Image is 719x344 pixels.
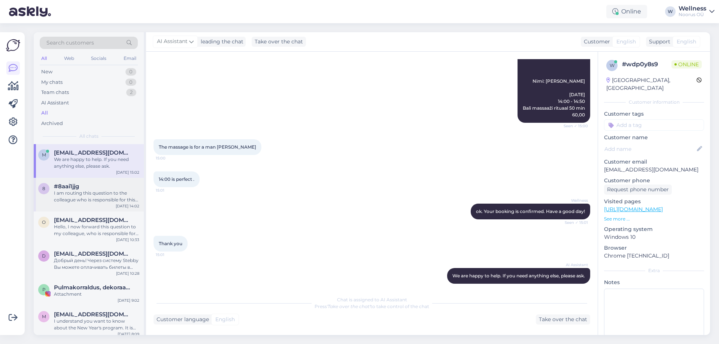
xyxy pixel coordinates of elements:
span: d [42,253,46,259]
p: Visited pages [604,198,704,206]
div: Customer language [154,316,209,323]
div: Socials [90,54,108,63]
p: Notes [604,278,704,286]
span: ok. Your booking is confirmed. Have a good day! [476,208,585,214]
span: 15:00 [156,155,184,161]
div: leading the chat [198,38,243,46]
span: 15:01 [156,252,184,258]
div: 0 [125,68,136,76]
div: We are happy to help. If you need anything else, please ask. [54,156,139,170]
div: [DATE] 10:28 [116,271,139,276]
span: #8aai1jjg [54,183,79,190]
span: m [42,152,46,158]
div: Request phone number [604,185,672,195]
span: Wellness [560,198,588,203]
p: Chrome [TECHNICAL_ID] [604,252,704,260]
div: Hello, I now forward this question to my colleague, who is responsible for this. The reply will b... [54,223,139,237]
a: WellnessNoorus OÜ [679,6,715,18]
div: Online [606,5,647,18]
input: Add name [604,145,695,153]
span: P [42,287,46,292]
span: 15:01 [156,188,184,193]
i: 'Take over the chat' [327,304,370,309]
p: Operating system [604,225,704,233]
div: New [41,68,52,76]
span: 15:02 [560,284,588,290]
div: [DATE] 9:02 [118,298,139,303]
span: We are happy to help. If you need anything else, please ask. [452,273,585,278]
div: My chats [41,79,63,86]
div: [DATE] 14:02 [116,203,139,209]
p: Customer tags [604,110,704,118]
span: Seen ✓ 15:01 [560,220,588,225]
div: I understand you want to know about the New Year's program. It is sold out, so I don't have detai... [54,318,139,331]
span: English [215,316,235,323]
input: Add a tag [604,119,704,131]
div: 0 [125,79,136,86]
p: [EMAIL_ADDRESS][DOMAIN_NAME] [604,166,704,174]
div: Customer information [604,99,704,106]
span: Thank you [159,241,182,246]
div: [DATE] 10:33 [116,237,139,243]
div: Attachment [54,291,139,298]
span: The massage is for a man [PERSON_NAME] [159,144,256,150]
div: Extra [604,267,704,274]
div: Web [63,54,76,63]
span: oksana9202@gmail.com [54,217,132,223]
div: [DATE] 15:02 [116,170,139,175]
p: Customer phone [604,177,704,185]
span: w [610,63,615,68]
img: Askly Logo [6,38,20,52]
div: Take over the chat [536,314,590,325]
div: Take over the chat [252,37,306,47]
div: Team chats [41,89,69,96]
span: Pulmakorraldus, dekoraator / Организация, оформление свадьбы [54,284,132,291]
span: Seen ✓ 15:00 [560,123,588,129]
div: I am routing this question to the colleague who is responsible for this topic. The reply might ta... [54,190,139,203]
div: [DATE] 8:09 [118,331,139,337]
p: See more ... [604,216,704,222]
span: AI Assistant [560,262,588,268]
span: Online [671,60,702,69]
div: Support [646,38,670,46]
span: m [42,314,46,319]
span: 8 [42,186,45,191]
div: AI Assistant [41,99,69,107]
p: Windows 10 [604,233,704,241]
div: Email [122,54,138,63]
span: o [42,219,46,225]
span: AI Assistant [157,37,188,46]
span: English [616,38,636,46]
span: 14:00 is perfect . [159,176,194,182]
div: Archived [41,120,63,127]
div: Noorus OÜ [679,12,706,18]
div: Customer [581,38,610,46]
span: Search customers [46,39,94,47]
div: All [41,109,48,117]
span: English [677,38,696,46]
div: [GEOGRAPHIC_DATA], [GEOGRAPHIC_DATA] [606,76,697,92]
p: Browser [604,244,704,252]
div: Добрый день! Через систему Stebby Вы можете оплачивать билеты в нашем водно-юанном комлпексе и в ... [54,257,139,271]
span: All chats [79,133,98,140]
a: [URL][DOMAIN_NAME] [604,206,663,213]
span: Chat is assigned to AI Assistant [337,297,407,302]
p: Customer email [604,158,704,166]
div: Wellness [679,6,706,12]
p: Customer name [604,134,704,141]
div: # wdp0y8s9 [622,60,671,69]
span: dgns10@mail.ru [54,250,132,257]
div: W [665,6,676,17]
div: 2 [126,89,136,96]
span: Press to take control of the chat [315,304,429,309]
div: All [40,54,48,63]
span: m_chyr@aol.com [54,149,132,156]
span: mmariannavassiljeva@gmail.com [54,311,132,318]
